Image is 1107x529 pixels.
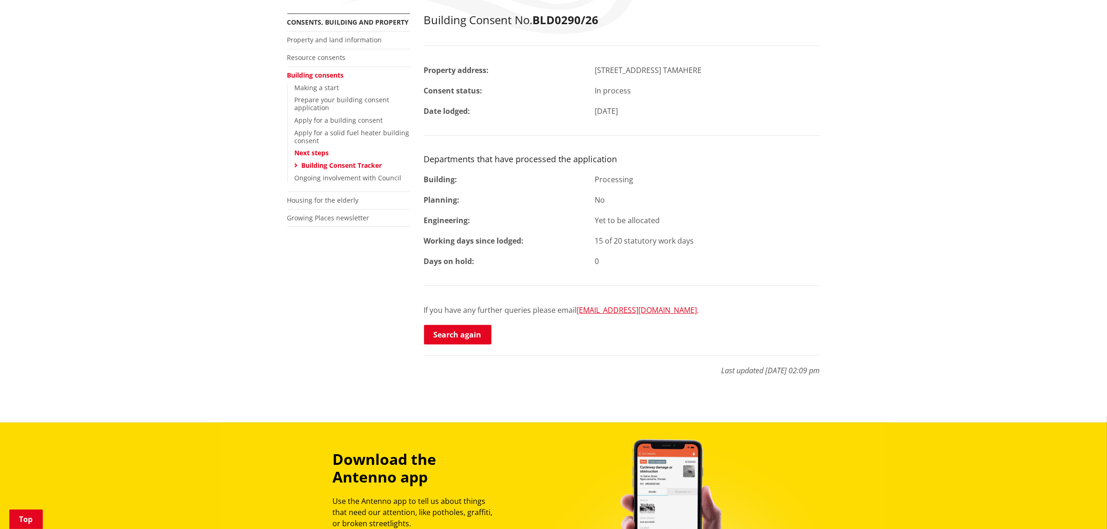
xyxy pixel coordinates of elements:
[424,65,489,75] strong: Property address:
[424,86,483,96] strong: Consent status:
[333,496,501,529] p: Use the Antenno app to tell us about things that need our attention, like potholes, graffiti, or ...
[287,35,382,44] a: Property and land information
[424,355,820,376] p: Last updated [DATE] 02:09 pm
[295,148,329,157] a: Next steps
[287,71,344,79] a: Building consents
[287,196,359,205] a: Housing for the elderly
[424,106,471,116] strong: Date lodged:
[295,128,410,145] a: Apply for a solid fuel heater building consent​
[424,304,820,316] p: If you have any further queries please email .
[424,13,820,27] h2: Building Consent No.
[588,174,827,185] div: Processing
[424,215,471,225] strong: Engineering:
[588,194,827,205] div: No
[588,256,827,267] div: 0
[424,256,475,266] strong: Days on hold:
[588,235,827,246] div: 15 of 20 statutory work days
[9,509,43,529] a: Top
[577,305,697,315] a: [EMAIL_ADDRESS][DOMAIN_NAME]
[295,173,402,182] a: Ongoing involvement with Council
[1064,490,1098,523] iframe: Messenger Launcher
[287,18,409,26] a: Consents, building and property
[287,213,370,222] a: Growing Places newsletter
[588,215,827,226] div: Yet to be allocated
[287,53,346,62] a: Resource consents
[302,161,382,170] a: Building Consent Tracker
[588,106,827,117] div: [DATE]
[424,236,524,246] strong: Working days since lodged:
[424,154,820,165] h3: Departments that have processed the application
[424,174,457,185] strong: Building:
[424,195,460,205] strong: Planning:
[588,65,827,76] div: [STREET_ADDRESS] TAMAHERE
[588,85,827,96] div: In process
[295,95,390,112] a: Prepare your building consent application
[333,450,501,486] h3: Download the Antenno app
[533,12,599,27] strong: BLD0290/26
[424,325,491,344] a: Search again
[295,83,339,92] a: Making a start
[295,116,383,125] a: Apply for a building consent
